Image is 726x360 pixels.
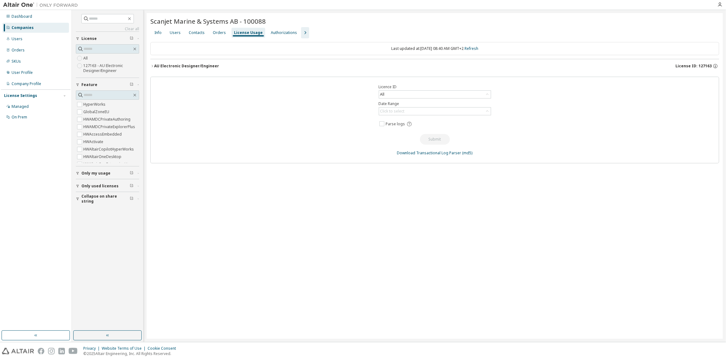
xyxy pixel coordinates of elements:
button: Submit [420,134,450,145]
img: Altair One [3,2,81,8]
button: License [76,32,139,46]
div: Authorizations [271,30,297,35]
div: License Usage [234,30,263,35]
div: Companies [12,25,34,30]
label: HyperWorks [83,101,107,108]
button: AU Electronic Designer/EngineerLicense ID: 127163 [150,59,719,73]
img: youtube.svg [69,348,78,354]
span: Parse logs [386,122,405,127]
div: SKUs [12,59,21,64]
div: Last updated at: [DATE] 08:40 AM GMT+2 [150,42,719,55]
span: Collapse on share string [81,194,130,204]
img: altair_logo.svg [2,348,34,354]
img: linkedin.svg [58,348,65,354]
button: Collapse on share string [76,192,139,206]
div: Click to select [379,108,491,115]
span: Scanjet Marine & Systems AB - 100088 [150,17,266,26]
button: Only used licenses [76,179,139,193]
div: Company Profile [12,81,41,86]
label: HWAMDCPrivateExplorerPlus [83,123,136,131]
label: HWAltairCopilotHyperWorks [83,146,135,153]
a: Refresh [465,46,478,51]
div: Info [154,30,162,35]
span: Clear filter [130,171,134,176]
a: Clear all [76,26,139,31]
div: Privacy [83,346,102,351]
div: User Profile [12,70,33,75]
span: License [81,36,97,41]
label: GlobalZoneEU [83,108,110,116]
div: AU Electronic Designer/Engineer [154,64,219,69]
span: Clear filter [130,184,134,189]
span: Clear filter [130,82,134,87]
span: Clear filter [130,36,134,41]
img: instagram.svg [48,348,55,354]
div: On Prem [12,115,27,120]
div: Managed [12,104,29,109]
div: Users [12,36,22,41]
label: Date Range [379,101,491,106]
span: Only my usage [81,171,110,176]
span: Feature [81,82,97,87]
label: HWActivate [83,138,105,146]
button: Feature [76,78,139,92]
a: (md5) [462,150,473,156]
img: facebook.svg [38,348,44,354]
p: © 2025 Altair Engineering, Inc. All Rights Reserved. [83,351,180,356]
a: Download Transactional Log Parser [397,150,461,156]
label: HWAccessEmbedded [83,131,123,138]
div: All [379,91,491,98]
label: HWAltairOneEnterpriseUser [83,161,134,168]
label: 127163 - AU Electronic Designer/Engineer [83,62,139,74]
div: All [379,91,386,98]
span: Clear filter [130,196,134,201]
span: Only used licenses [81,184,119,189]
div: Orders [12,48,25,53]
div: Contacts [189,30,205,35]
div: Users [170,30,181,35]
div: License Settings [4,93,37,98]
button: Only my usage [76,166,139,180]
div: Dashboard [12,14,32,19]
span: License ID: 127163 [675,64,712,69]
label: HWAMDCPrivateAuthoring [83,116,132,123]
div: Click to select [380,109,405,114]
label: HWAltairOneDesktop [83,153,123,161]
div: Orders [213,30,226,35]
div: Cookie Consent [148,346,180,351]
label: All [83,55,89,62]
label: Licence ID [379,84,491,89]
div: Website Terms of Use [102,346,148,351]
